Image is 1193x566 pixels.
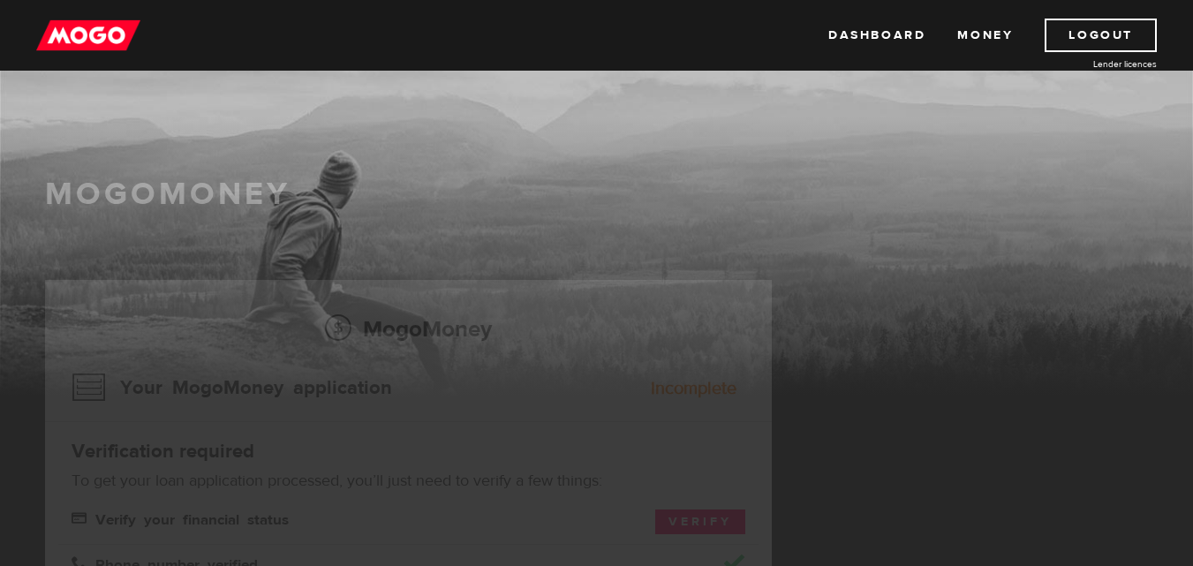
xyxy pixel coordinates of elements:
[828,19,925,52] a: Dashboard
[651,380,736,397] div: Incomplete
[72,310,745,347] h2: MogoMoney
[72,439,745,464] h4: Verification required
[655,509,745,534] a: Verify
[72,471,745,492] p: To get your loan application processed, you’ll just need to verify a few things:
[1045,19,1157,52] a: Logout
[72,365,392,411] h3: Your MogoMoney application
[72,510,289,525] span: Verify your financial status
[1024,57,1157,71] a: Lender licences
[36,19,140,52] img: mogo_logo-11ee424be714fa7cbb0f0f49df9e16ec.png
[45,176,1149,213] h1: MogoMoney
[957,19,1013,52] a: Money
